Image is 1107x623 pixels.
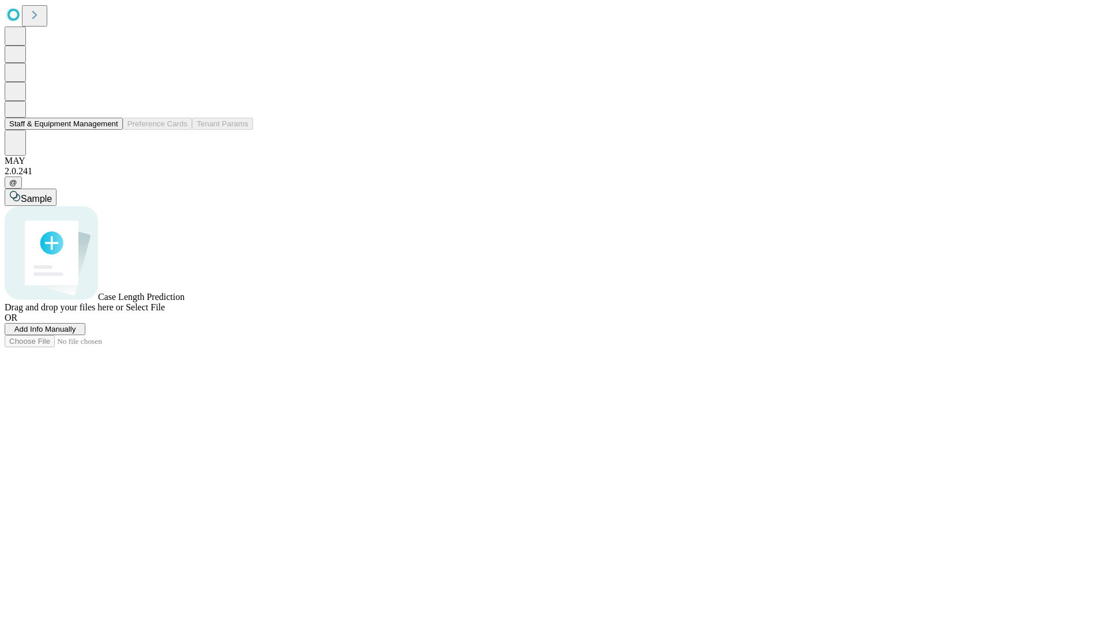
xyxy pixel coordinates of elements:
span: Select File [126,302,165,312]
button: Sample [5,189,57,206]
button: Tenant Params [192,118,253,130]
button: Staff & Equipment Management [5,118,123,130]
button: @ [5,177,22,189]
span: OR [5,313,17,322]
span: Case Length Prediction [98,292,184,302]
span: @ [9,178,17,187]
button: Preference Cards [123,118,192,130]
div: MAY [5,156,1102,166]
span: Drag and drop your files here or [5,302,123,312]
span: Add Info Manually [14,325,76,333]
div: 2.0.241 [5,166,1102,177]
button: Add Info Manually [5,323,85,335]
span: Sample [21,194,52,204]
